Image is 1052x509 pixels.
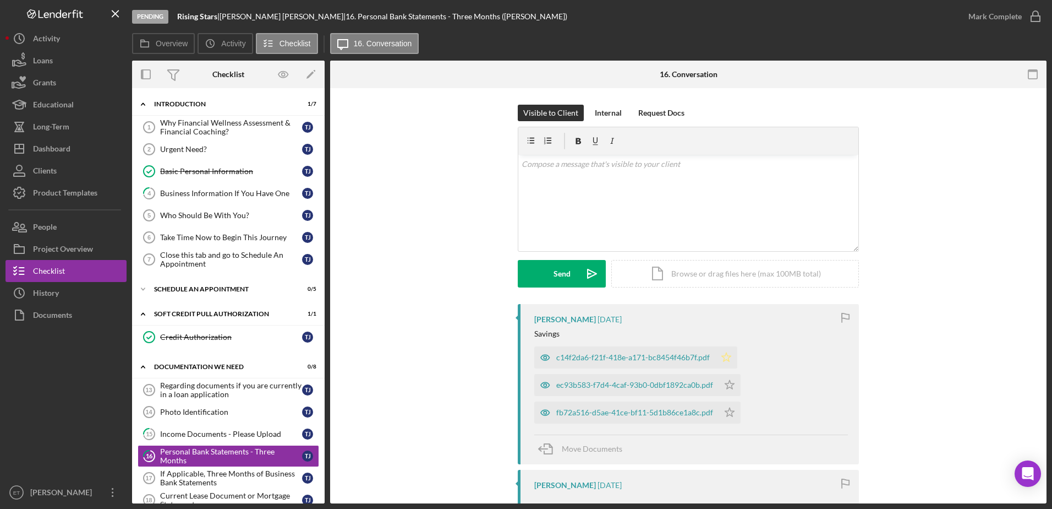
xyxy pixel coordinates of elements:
div: Introduction [154,101,289,107]
div: ec93b583-f7d4-4caf-93b0-0dbf1892ca0b.pdf [556,381,713,389]
button: Mark Complete [957,6,1046,28]
a: 15Income Documents - Please UploadTJ [138,423,319,445]
div: Mark Complete [968,6,1022,28]
div: Clients [33,160,57,185]
label: Overview [156,39,188,48]
button: Project Overview [6,238,127,260]
time: 2025-08-21 23:29 [598,315,622,324]
a: Credit AuthorizationTJ [138,326,319,348]
div: T J [302,332,313,343]
div: Activity [33,28,60,52]
div: [PERSON_NAME] [28,481,99,506]
div: Long-Term [33,116,69,140]
label: Checklist [280,39,311,48]
div: Visible to Client [523,105,578,121]
span: Move Documents [562,444,622,453]
div: Documents [33,304,72,329]
a: 16Personal Bank Statements - Three MonthsTJ [138,445,319,467]
div: T J [302,188,313,199]
button: History [6,282,127,304]
button: ec93b583-f7d4-4caf-93b0-0dbf1892ca0b.pdf [534,374,741,396]
button: Documents [6,304,127,326]
div: T J [302,385,313,396]
button: People [6,216,127,238]
text: ET [13,490,20,496]
button: Send [518,260,606,288]
a: Clients [6,160,127,182]
div: 0 / 8 [297,364,316,370]
button: Overview [132,33,195,54]
button: Long-Term [6,116,127,138]
div: Educational [33,94,74,118]
div: Loans [33,50,53,74]
button: Educational [6,94,127,116]
button: Internal [589,105,627,121]
div: Checklist [212,70,244,79]
button: ET[PERSON_NAME] [6,481,127,503]
a: 17If Applicable, Three Months of Business Bank StatementsTJ [138,467,319,489]
button: Checklist [256,33,318,54]
div: T J [302,451,313,462]
tspan: 16 [146,452,153,459]
div: Take Time Now to Begin This Journey [160,233,302,242]
div: T J [302,495,313,506]
div: Personal Bank Statements - Three Months [160,447,302,465]
button: Activity [198,33,253,54]
div: If Applicable, Three Months of Business Bank Statements [160,469,302,487]
div: Open Intercom Messenger [1015,461,1041,487]
a: 6Take Time Now to Begin This JourneyTJ [138,226,319,248]
div: Who Should Be With You? [160,211,302,220]
button: Grants [6,72,127,94]
a: 5Who Should Be With You?TJ [138,204,319,226]
div: Current Lease Document or Mortgage Statement [160,491,302,509]
a: Product Templates [6,182,127,204]
a: Loans [6,50,127,72]
div: History [33,282,59,307]
div: [PERSON_NAME] [534,481,596,490]
div: 16. Personal Bank Statements - Three Months ([PERSON_NAME]) [346,12,567,21]
tspan: 1 [147,124,151,131]
button: Visible to Client [518,105,584,121]
time: 2025-08-21 23:21 [598,481,622,490]
button: Request Docs [633,105,690,121]
tspan: 17 [145,475,152,481]
div: 1 / 7 [297,101,316,107]
div: Regarding documents if you are currently in a loan application [160,381,302,399]
button: Checklist [6,260,127,282]
div: Checklist [33,260,65,285]
div: c14f2da6-f21f-418e-a171-bc8454f46b7f.pdf [556,353,710,362]
label: Activity [221,39,245,48]
div: T J [302,210,313,221]
div: Credit Authorization [160,333,302,342]
div: T J [302,429,313,440]
button: 16. Conversation [330,33,419,54]
div: [PERSON_NAME] [PERSON_NAME] | [220,12,346,21]
tspan: 18 [145,497,152,503]
div: People [33,216,57,241]
a: 7Close this tab and go to Schedule An AppointmentTJ [138,248,319,270]
div: Project Overview [33,238,93,263]
div: Basic Personal Information [160,167,302,176]
div: T J [302,122,313,133]
a: 1Why Financial Wellness Assessment & Financial Coaching?TJ [138,116,319,138]
div: Soft Credit Pull Authorization [154,311,289,317]
button: Dashboard [6,138,127,160]
div: Why Financial Wellness Assessment & Financial Coaching? [160,118,302,136]
tspan: 2 [147,146,151,153]
div: Business Information If You Have One [160,189,302,198]
div: Urgent Need? [160,145,302,154]
button: c14f2da6-f21f-418e-a171-bc8454f46b7f.pdf [534,346,737,369]
tspan: 5 [147,212,151,219]
div: T J [302,166,313,177]
div: | [177,12,220,21]
div: Grants [33,72,56,96]
div: Schedule An Appointment [154,286,289,293]
div: T J [302,254,313,265]
div: Send [554,260,571,288]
